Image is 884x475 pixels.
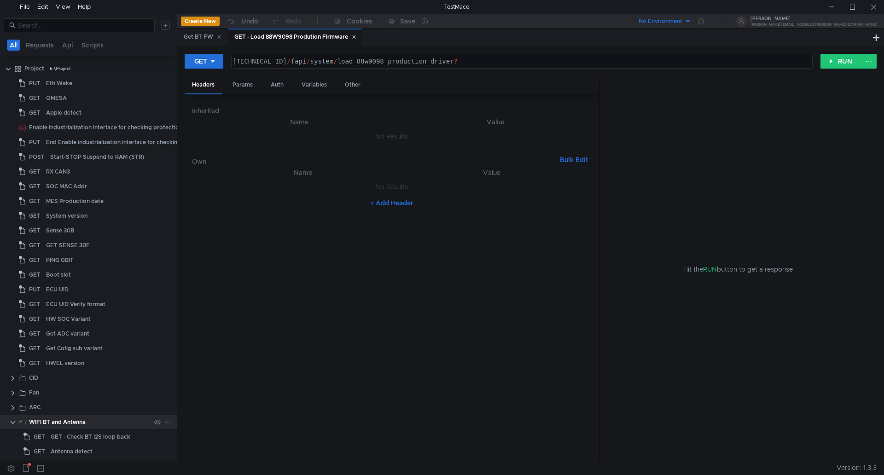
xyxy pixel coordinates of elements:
div: Redo [285,16,302,27]
span: GET [29,297,41,311]
div: [PERSON_NAME] [750,17,878,21]
span: GET [29,91,41,105]
span: Hit the button to get a response [683,264,793,274]
span: GET [29,238,41,252]
div: Fan [29,386,39,400]
div: End Enable industrialization interface for checking protection [46,135,211,149]
button: Redo [265,14,308,28]
span: GET [29,194,41,208]
span: GET [29,356,41,370]
div: SOC MAC Addr [46,180,87,193]
div: CID [29,371,38,385]
div: Eth Wake [46,76,72,90]
div: GET - Load 88W9098 Prodution Firmware [234,32,356,42]
div: HWEL version [46,356,84,370]
div: BT chip detect [51,459,90,473]
button: Create New [181,17,220,26]
th: Name [199,116,399,127]
span: PUT [29,135,41,149]
button: RUN [820,54,861,69]
div: Apple detect [46,106,81,120]
div: GET SENSE 30F [46,238,90,252]
span: GET [34,459,45,473]
span: GET [29,312,41,326]
span: GET [29,180,41,193]
div: ARC [29,400,41,414]
div: HW SOC Variant [46,312,91,326]
div: PING GBIT [46,253,74,267]
th: Name [207,167,399,178]
span: GET [29,342,41,355]
span: GET [29,253,41,267]
input: Search... [17,20,149,30]
div: MES Production date [46,194,104,208]
span: POST [29,150,45,164]
h6: Inherited [192,105,592,116]
span: GET [34,445,45,458]
th: Value [399,167,584,178]
div: RX CAN3 [46,165,70,179]
div: Enable industrialization interface for checking protection [29,121,182,134]
button: Scripts [79,40,106,51]
div: [PERSON_NAME][EMAIL_ADDRESS][PERSON_NAME][DOMAIN_NAME] [750,23,878,26]
div: Get ADC variant [46,327,89,341]
button: Requests [23,40,57,51]
div: WIFI BT and Antenna [29,415,86,429]
button: GET [185,54,223,69]
div: QMESA [46,91,67,105]
span: GET [29,209,41,223]
div: Save [400,18,415,24]
div: ECU UID [46,283,69,296]
div: Antenna detect [51,445,93,458]
div: Other [337,76,368,93]
h6: Own [192,156,556,167]
div: Start-STOP Suspend to RAM (STR) [50,150,145,164]
span: RUN [703,265,717,273]
button: Api [59,40,76,51]
button: All [7,40,20,51]
div: Get BT FW [184,32,221,42]
nz-embed-empty: No Results [375,132,408,140]
div: Cookies [347,16,372,27]
div: GET - Check BT I2S loop back [51,430,130,444]
div: Auth [263,76,291,93]
button: Bulk Edit [556,154,592,165]
div: Get Cofig sub variant [46,342,103,355]
span: GET [29,106,41,120]
div: Undo [241,16,258,27]
div: Project [24,62,44,75]
nz-embed-empty: No Results [375,183,408,191]
span: PUT [29,283,41,296]
div: GET [194,56,207,66]
span: GET [29,224,41,237]
th: Value [399,116,592,127]
div: E:\Project [50,62,71,75]
div: System version [46,209,87,223]
div: Sense 30B [46,224,74,237]
div: No Environment [639,17,682,26]
span: Version: 1.3.3 [837,461,877,475]
span: PUT [29,76,41,90]
div: Headers [185,76,222,94]
div: Boot slot [46,268,71,282]
div: Variables [294,76,334,93]
button: No Environment [628,14,692,29]
div: ECU UID Verify format [46,297,105,311]
span: GET [34,430,45,444]
span: GET [29,268,41,282]
button: + Add Header [366,197,417,209]
span: GET [29,327,41,341]
div: Params [225,76,260,93]
span: GET [29,165,41,179]
button: Undo [220,14,265,28]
